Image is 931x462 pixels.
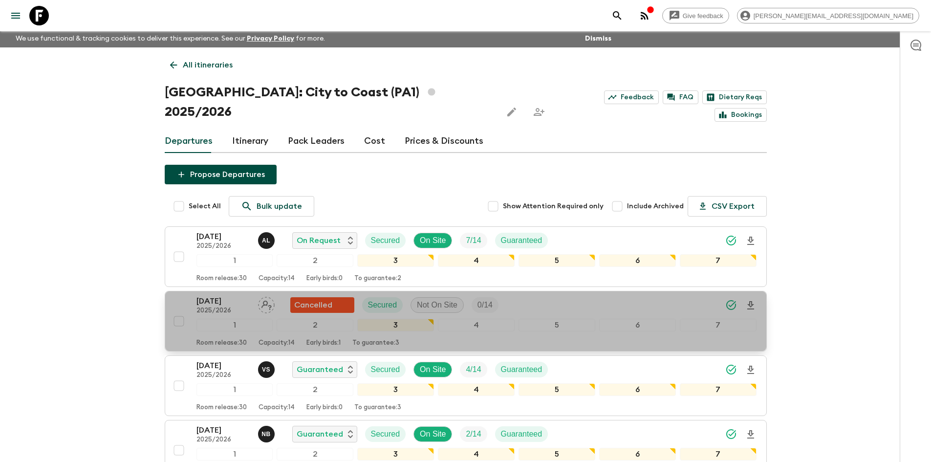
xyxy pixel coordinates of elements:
[196,339,247,347] p: Room release: 30
[196,360,250,372] p: [DATE]
[196,275,247,283] p: Room release: 30
[529,102,549,122] span: Share this itinerary
[477,299,493,311] p: 0 / 14
[258,364,277,372] span: vincent Scott
[165,55,238,75] a: All itineraries
[12,30,329,47] p: We use functional & tracking cookies to deliver this experience. See our for more.
[189,201,221,211] span: Select All
[627,201,684,211] span: Include Archived
[165,226,767,287] button: [DATE]2025/2026Abdiel LuisOn RequestSecuredOn SiteTrip FillGuaranteed1234567Room release:30Capaci...
[413,362,452,377] div: On Site
[688,196,767,217] button: CSV Export
[196,372,250,379] p: 2025/2026
[196,307,250,315] p: 2025/2026
[229,196,314,217] a: Bulk update
[196,242,250,250] p: 2025/2026
[288,130,345,153] a: Pack Leaders
[420,235,446,246] p: On Site
[466,364,481,375] p: 4 / 14
[725,235,737,246] svg: Synced Successfully
[196,404,247,412] p: Room release: 30
[196,424,250,436] p: [DATE]
[519,383,595,396] div: 5
[725,428,737,440] svg: Synced Successfully
[277,448,353,461] div: 2
[519,319,595,331] div: 5
[748,12,919,20] span: [PERSON_NAME][EMAIL_ADDRESS][DOMAIN_NAME]
[371,428,400,440] p: Secured
[413,233,452,248] div: On Site
[297,428,343,440] p: Guaranteed
[725,299,737,311] svg: Synced Successfully
[165,83,494,122] h1: [GEOGRAPHIC_DATA]: City to Coast (PA1) 2025/2026
[680,383,757,396] div: 7
[745,429,757,440] svg: Download Onboarding
[438,448,515,461] div: 4
[405,130,483,153] a: Prices & Discounts
[364,130,385,153] a: Cost
[680,319,757,331] div: 7
[258,361,277,378] button: vS
[519,254,595,267] div: 5
[232,130,268,153] a: Itinerary
[262,366,270,374] p: v S
[196,231,250,242] p: [DATE]
[6,6,25,25] button: menu
[165,291,767,352] button: [DATE]2025/2026Assign pack leaderFlash Pack cancellationSecuredNot On SiteTrip Fill1234567Room re...
[745,300,757,311] svg: Download Onboarding
[371,235,400,246] p: Secured
[165,355,767,416] button: [DATE]2025/2026vincent ScottGuaranteedSecuredOn SiteTrip FillGuaranteed1234567Room release:30Capa...
[258,426,277,442] button: NB
[745,364,757,376] svg: Download Onboarding
[196,295,250,307] p: [DATE]
[365,426,406,442] div: Secured
[357,319,434,331] div: 3
[420,364,446,375] p: On Site
[196,436,250,444] p: 2025/2026
[290,297,354,313] div: Flash Pack cancellation
[196,254,273,267] div: 1
[259,275,295,283] p: Capacity: 14
[261,430,271,438] p: N B
[165,130,213,153] a: Departures
[604,90,659,104] a: Feedback
[365,362,406,377] div: Secured
[501,364,542,375] p: Guaranteed
[599,319,676,331] div: 6
[714,108,767,122] a: Bookings
[737,8,919,23] div: [PERSON_NAME][EMAIL_ADDRESS][DOMAIN_NAME]
[583,32,614,45] button: Dismiss
[368,299,397,311] p: Secured
[306,275,343,283] p: Early birds: 0
[357,448,434,461] div: 3
[501,235,542,246] p: Guaranteed
[599,383,676,396] div: 6
[438,383,515,396] div: 4
[501,428,542,440] p: Guaranteed
[262,237,270,244] p: A L
[599,448,676,461] div: 6
[362,297,403,313] div: Secured
[196,448,273,461] div: 1
[357,383,434,396] div: 3
[599,254,676,267] div: 6
[277,254,353,267] div: 2
[258,235,277,243] span: Abdiel Luis
[258,429,277,437] span: Nafise Blake
[460,362,487,377] div: Trip Fill
[357,254,434,267] div: 3
[258,232,277,249] button: AL
[502,102,521,122] button: Edit this itinerary
[438,319,515,331] div: 4
[702,90,767,104] a: Dietary Reqs
[466,428,481,440] p: 2 / 14
[680,448,757,461] div: 7
[354,404,401,412] p: To guarantee: 3
[460,426,487,442] div: Trip Fill
[196,319,273,331] div: 1
[259,339,295,347] p: Capacity: 14
[417,299,457,311] p: Not On Site
[277,383,353,396] div: 2
[258,300,275,308] span: Assign pack leader
[460,233,487,248] div: Trip Fill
